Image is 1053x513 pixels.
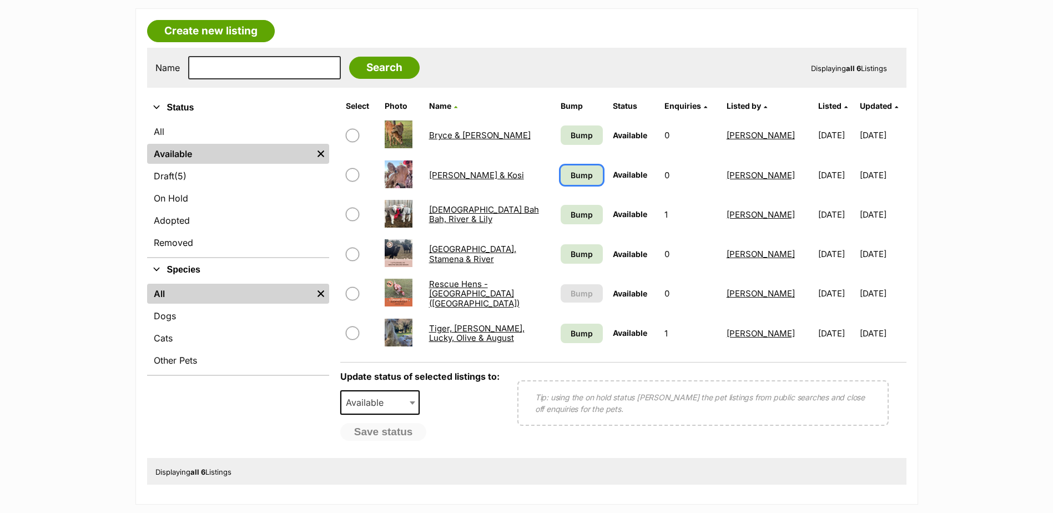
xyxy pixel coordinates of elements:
[727,249,795,259] a: [PERSON_NAME]
[571,248,593,260] span: Bump
[155,63,180,73] label: Name
[608,97,659,115] th: Status
[571,328,593,339] span: Bump
[814,314,859,353] td: [DATE]
[561,244,603,264] a: Bump
[429,279,520,309] a: Rescue Hens - [GEOGRAPHIC_DATA] ([GEOGRAPHIC_DATA])
[155,467,231,476] span: Displaying Listings
[429,130,531,140] a: Bryce & [PERSON_NAME]
[429,204,539,224] a: [DEMOGRAPHIC_DATA] Bah Bah, River & Lily
[147,210,329,230] a: Adopted
[727,101,761,110] span: Listed by
[613,289,647,298] span: Available
[727,328,795,339] a: [PERSON_NAME]
[341,97,379,115] th: Select
[660,156,721,194] td: 0
[860,274,905,313] td: [DATE]
[660,235,721,273] td: 0
[341,395,395,410] span: Available
[556,97,607,115] th: Bump
[147,188,329,208] a: On Hold
[174,169,187,183] span: (5)
[429,244,516,264] a: [GEOGRAPHIC_DATA], Stamena & River
[147,306,329,326] a: Dogs
[571,288,593,299] span: Bump
[190,467,205,476] strong: all 6
[860,156,905,194] td: [DATE]
[147,122,329,142] a: All
[561,165,603,185] a: Bump
[814,274,859,313] td: [DATE]
[313,284,329,304] a: Remove filter
[613,170,647,179] span: Available
[571,169,593,181] span: Bump
[340,371,500,382] label: Update status of selected listings to:
[613,209,647,219] span: Available
[814,156,859,194] td: [DATE]
[147,233,329,253] a: Removed
[147,144,313,164] a: Available
[429,323,525,343] a: Tiger, [PERSON_NAME], Lucky, Olive & August
[147,100,329,115] button: Status
[429,170,524,180] a: [PERSON_NAME] & Kosi
[147,263,329,277] button: Species
[860,314,905,353] td: [DATE]
[860,116,905,154] td: [DATE]
[727,288,795,299] a: [PERSON_NAME]
[660,314,721,353] td: 1
[571,129,593,141] span: Bump
[147,281,329,375] div: Species
[860,101,898,110] a: Updated
[349,57,420,79] input: Search
[429,101,457,110] a: Name
[147,119,329,257] div: Status
[613,130,647,140] span: Available
[727,170,795,180] a: [PERSON_NAME]
[313,144,329,164] a: Remove filter
[561,125,603,145] a: Bump
[561,324,603,343] a: Bump
[664,101,701,110] span: translation missing: en.admin.listings.index.attributes.enquiries
[147,166,329,186] a: Draft
[147,284,313,304] a: All
[818,101,848,110] a: Listed
[860,101,892,110] span: Updated
[814,235,859,273] td: [DATE]
[660,195,721,234] td: 1
[147,328,329,348] a: Cats
[147,20,275,42] a: Create new listing
[340,423,427,441] button: Save status
[613,328,647,338] span: Available
[660,274,721,313] td: 0
[727,209,795,220] a: [PERSON_NAME]
[571,209,593,220] span: Bump
[660,116,721,154] td: 0
[814,116,859,154] td: [DATE]
[846,64,861,73] strong: all 6
[535,391,871,415] p: Tip: using the on hold status [PERSON_NAME] the pet listings from public searches and close off e...
[860,195,905,234] td: [DATE]
[561,205,603,224] a: Bump
[429,101,451,110] span: Name
[664,101,707,110] a: Enquiries
[340,390,420,415] span: Available
[811,64,887,73] span: Displaying Listings
[147,350,329,370] a: Other Pets
[613,249,647,259] span: Available
[727,130,795,140] a: [PERSON_NAME]
[818,101,842,110] span: Listed
[727,101,767,110] a: Listed by
[860,235,905,273] td: [DATE]
[561,284,603,303] button: Bump
[380,97,424,115] th: Photo
[814,195,859,234] td: [DATE]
